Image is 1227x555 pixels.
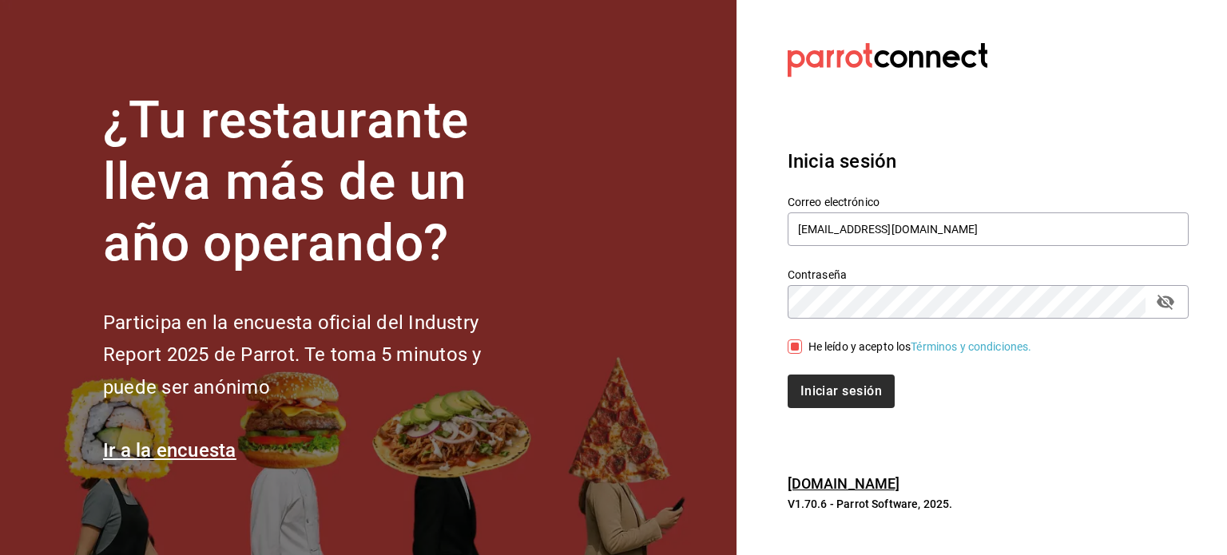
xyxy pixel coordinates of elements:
[103,439,236,462] a: Ir a la encuesta
[788,496,1189,512] p: V1.70.6 - Parrot Software, 2025.
[788,147,1189,176] h3: Inicia sesión
[788,475,900,492] a: [DOMAIN_NAME]
[1152,288,1179,315] button: passwordField
[103,90,534,274] h1: ¿Tu restaurante lleva más de un año operando?
[788,196,1189,208] label: Correo electrónico
[788,269,1189,280] label: Contraseña
[788,212,1189,246] input: Ingresa tu correo electrónico
[808,339,1032,355] div: He leído y acepto los
[788,375,895,408] button: Iniciar sesión
[911,340,1031,353] a: Términos y condiciones.
[103,307,534,404] h2: Participa en la encuesta oficial del Industry Report 2025 de Parrot. Te toma 5 minutos y puede se...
